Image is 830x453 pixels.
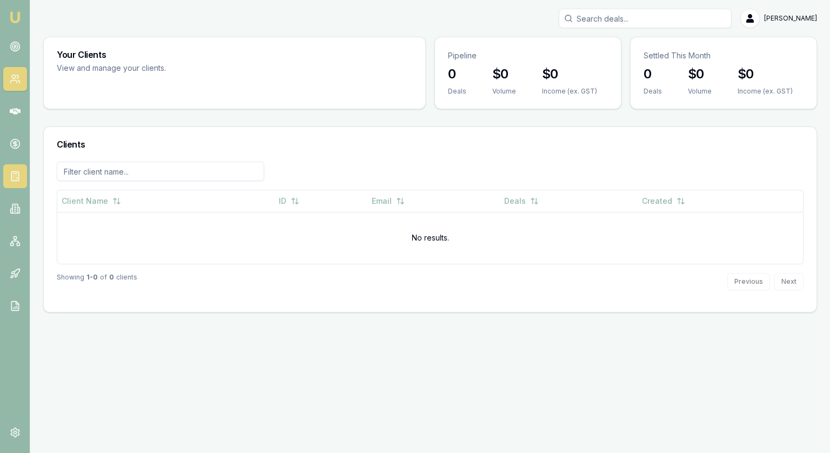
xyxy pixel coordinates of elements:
[57,273,137,290] div: Showing of clients
[492,65,516,83] h3: $0
[542,87,597,96] div: Income (ex. GST)
[448,65,466,83] h3: 0
[642,191,685,211] button: Created
[57,62,333,75] p: View and manage your clients.
[688,87,712,96] div: Volume
[644,65,662,83] h3: 0
[57,162,264,181] input: Filter client name...
[504,191,539,211] button: Deals
[738,87,793,96] div: Income (ex. GST)
[492,87,516,96] div: Volume
[738,65,793,83] h3: $0
[57,140,804,149] h3: Clients
[764,14,817,23] span: [PERSON_NAME]
[644,87,662,96] div: Deals
[448,87,466,96] div: Deals
[644,50,804,61] p: Settled This Month
[57,50,412,59] h3: Your Clients
[62,191,121,211] button: Client Name
[57,212,803,264] td: No results.
[9,11,22,24] img: emu-icon-u.png
[448,50,608,61] p: Pipeline
[559,9,732,28] input: Search deals
[109,273,114,290] strong: 0
[279,191,299,211] button: ID
[86,273,98,290] strong: 1 - 0
[688,65,712,83] h3: $0
[542,65,597,83] h3: $0
[372,191,405,211] button: Email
